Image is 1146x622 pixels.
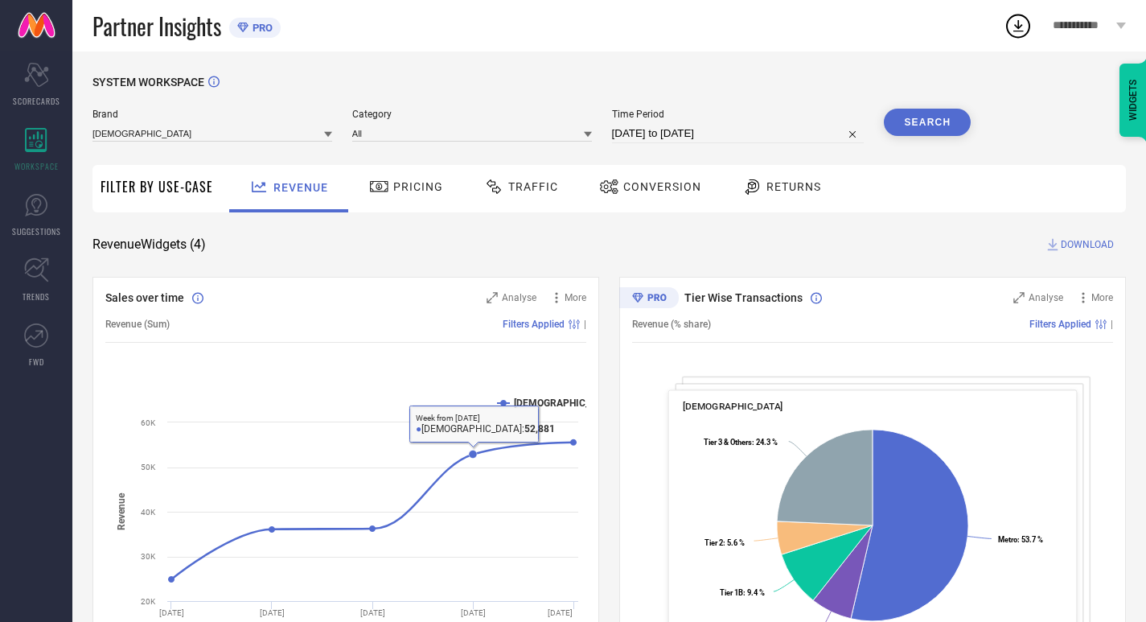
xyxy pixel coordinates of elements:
[508,180,558,193] span: Traffic
[503,319,565,330] span: Filters Applied
[704,438,778,447] text: : 24.3 %
[487,292,498,303] svg: Zoom
[393,180,443,193] span: Pricing
[159,608,184,617] text: [DATE]
[13,95,60,107] span: SCORECARDS
[1111,319,1113,330] span: |
[23,290,50,303] span: TRENDS
[141,463,156,472] text: 50K
[623,180,701,193] span: Conversion
[1029,319,1091,330] span: Filters Applied
[565,292,586,303] span: More
[704,538,723,547] tspan: Tier 2
[260,608,285,617] text: [DATE]
[273,181,328,194] span: Revenue
[704,438,752,447] tspan: Tier 3 & Others
[502,292,536,303] span: Analyse
[92,237,206,253] span: Revenue Widgets ( 4 )
[12,225,61,237] span: SUGGESTIONS
[619,287,679,311] div: Premium
[92,109,332,120] span: Brand
[1029,292,1063,303] span: Analyse
[612,124,865,143] input: Select time period
[632,319,711,330] span: Revenue (% share)
[766,180,821,193] span: Returns
[612,109,865,120] span: Time Period
[514,398,615,409] text: [DEMOGRAPHIC_DATA]
[141,597,156,606] text: 20K
[141,552,156,561] text: 30K
[720,588,743,597] tspan: Tier 1B
[704,538,745,547] text: : 5.6 %
[998,535,1043,544] text: : 53.7 %
[684,291,803,304] span: Tier Wise Transactions
[141,508,156,517] text: 40K
[141,418,156,427] text: 60K
[352,109,592,120] span: Category
[683,401,783,412] span: [DEMOGRAPHIC_DATA]
[584,319,586,330] span: |
[249,22,273,34] span: PRO
[116,492,127,530] tspan: Revenue
[92,10,221,43] span: Partner Insights
[101,177,213,196] span: Filter By Use-Case
[720,588,765,597] text: : 9.4 %
[1013,292,1025,303] svg: Zoom
[1004,11,1033,40] div: Open download list
[92,76,204,89] span: SYSTEM WORKSPACE
[105,291,184,304] span: Sales over time
[360,608,385,617] text: [DATE]
[998,535,1017,544] tspan: Metro
[29,356,44,368] span: FWD
[14,160,59,172] span: WORKSPACE
[884,109,971,136] button: Search
[1091,292,1113,303] span: More
[105,319,170,330] span: Revenue (Sum)
[548,608,573,617] text: [DATE]
[1061,237,1114,253] span: DOWNLOAD
[461,608,486,617] text: [DATE]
